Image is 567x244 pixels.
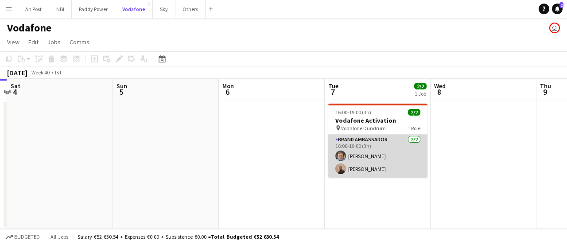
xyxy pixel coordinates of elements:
a: 2 [552,4,563,14]
span: Thu [540,82,551,90]
div: IST [55,69,62,76]
span: 6 [221,87,234,97]
div: [DATE] [7,68,27,77]
span: Wed [434,82,446,90]
div: 1 Job [415,90,426,97]
button: NBI [49,0,72,18]
span: 2/2 [414,83,427,89]
span: Edit [28,38,39,46]
span: Total Budgeted €52 630.54 [211,233,279,240]
span: 8 [433,87,446,97]
span: Tue [328,82,338,90]
app-job-card: 16:00-19:00 (3h)2/2Vodafone Activation Vodafone Dundrum1 RoleBrand Ambassador2/216:00-19:00 (3h)[... [328,104,427,178]
button: Others [175,0,206,18]
span: Vodafone Dundrum [341,125,386,132]
a: View [4,36,23,48]
span: 7 [327,87,338,97]
span: 5 [115,87,127,97]
button: Vodafone [115,0,153,18]
app-card-role: Brand Ambassador2/216:00-19:00 (3h)[PERSON_NAME][PERSON_NAME] [328,135,427,178]
span: 1 Role [408,125,420,132]
app-user-avatar: Katie Shovlin [549,23,560,33]
span: 2/2 [408,109,420,116]
span: Budgeted [14,234,40,240]
span: 16:00-19:00 (3h) [335,109,371,116]
button: Sky [153,0,175,18]
span: 4 [9,87,20,97]
span: 9 [539,87,551,97]
span: Comms [70,38,89,46]
span: Jobs [47,38,61,46]
h1: Vodafone [7,21,51,35]
span: View [7,38,19,46]
button: Budgeted [4,232,41,242]
span: Sat [11,82,20,90]
span: All jobs [49,233,70,240]
button: Paddy Power [72,0,115,18]
a: Edit [25,36,42,48]
span: Sun [117,82,127,90]
span: Week 40 [29,69,51,76]
a: Jobs [44,36,64,48]
h3: Vodafone Activation [328,116,427,124]
span: Mon [222,82,234,90]
span: 2 [559,2,563,8]
div: Salary €52 630.54 + Expenses €0.00 + Subsistence €0.00 = [78,233,279,240]
a: Comms [66,36,93,48]
button: An Post [18,0,49,18]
